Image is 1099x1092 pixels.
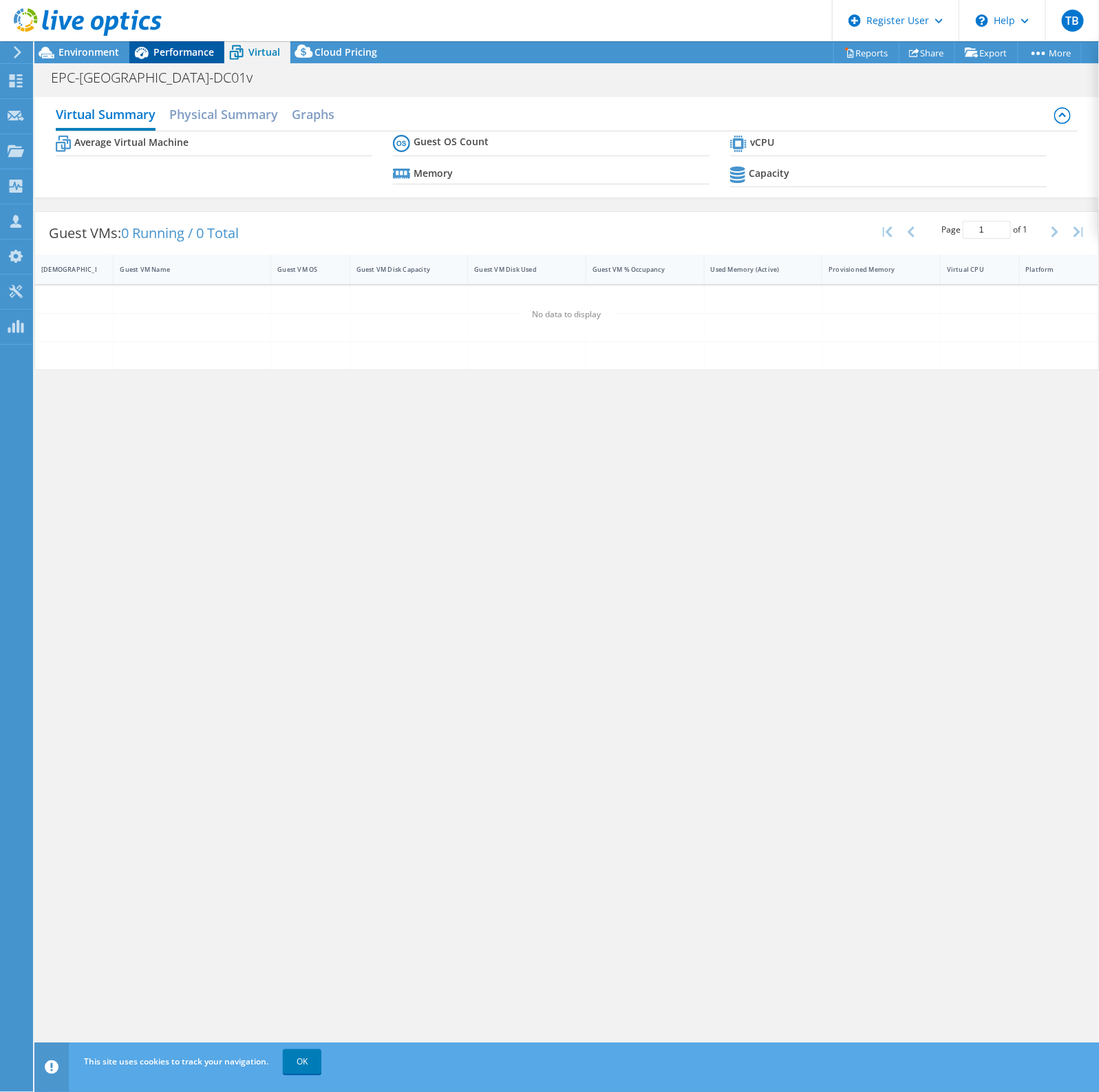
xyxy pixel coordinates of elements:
[120,265,248,274] div: Guest VM Name
[248,45,280,58] span: Virtual
[833,42,899,63] a: Reports
[1062,10,1084,32] span: TB
[58,45,119,58] span: Environment
[947,265,996,274] div: Virtual CPU
[1018,42,1082,63] a: More
[749,167,789,180] b: Capacity
[292,100,334,128] h2: Graphs
[35,212,253,255] div: Guest VMs:
[414,135,489,149] b: Guest OS Count
[45,70,274,85] h1: EPC-[GEOGRAPHIC_DATA]-DC01v
[593,265,681,274] div: Guest VM % Occupancy
[899,42,955,63] a: Share
[711,265,800,274] div: Used Memory (Active)
[56,100,156,131] h2: Virtual Summary
[750,136,774,149] b: vCPU
[414,167,453,180] b: Memory
[169,100,278,128] h2: Physical Summary
[41,265,90,274] div: [DEMOGRAPHIC_DATA]
[1023,224,1027,235] span: 1
[954,42,1018,63] a: Export
[963,221,1011,239] input: jump to page
[74,136,189,149] b: Average Virtual Machine
[314,45,377,58] span: Cloud Pricing
[283,1049,321,1074] a: OK
[1026,265,1076,274] div: Platform
[976,14,988,27] svg: \n
[84,1056,268,1067] span: This site uses cookies to track your navigation.
[277,265,326,274] div: Guest VM OS
[829,265,917,274] div: Provisioned Memory
[474,265,563,274] div: Guest VM Disk Used
[121,224,239,242] span: 0 Running / 0 Total
[153,45,214,58] span: Performance
[356,265,445,274] div: Guest VM Disk Capacity
[941,221,1027,239] span: Page of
